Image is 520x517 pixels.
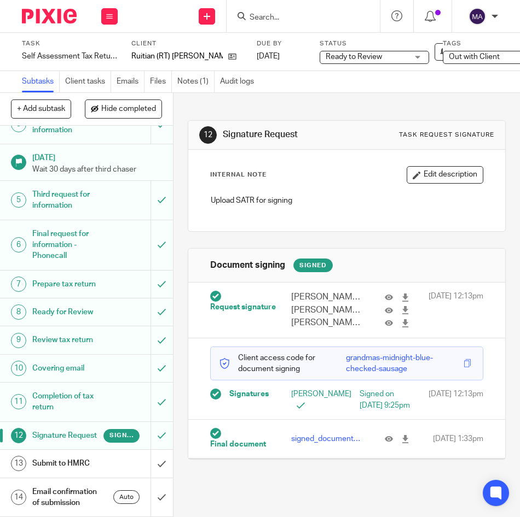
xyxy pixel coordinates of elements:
[11,428,26,443] div: 12
[150,71,172,92] a: Files
[429,389,483,411] span: [DATE] 12:13pm
[11,304,26,320] div: 8
[210,171,267,179] p: Internal Note
[101,105,156,114] span: Hide completed
[32,484,104,512] h1: Email confirmation of submission
[11,333,26,348] div: 9
[32,164,162,175] p: Wait 30 days after third chaser
[32,304,104,320] h1: Ready for Review
[407,166,483,184] button: Edit description
[433,433,483,444] span: [DATE] 1:33pm
[131,51,223,62] p: Ruitian (RT) [PERSON_NAME]
[32,455,104,472] h1: Submit to HMRC
[326,53,382,61] span: Ready to Review
[449,53,500,61] span: Out with Client
[360,389,415,411] div: Signed on [DATE] 9:25pm
[32,276,104,292] h1: Prepare tax return
[32,427,104,444] h1: Signature Request
[32,332,104,348] h1: Review tax return
[257,52,280,60] span: [DATE]
[32,388,104,416] h1: Completion of tax return
[211,195,483,206] p: Upload SATR for signing
[11,490,26,505] div: 14
[346,352,461,375] div: grandmas-midnight-blue-checked-sausage
[177,71,215,92] a: Notes (1)
[429,291,483,329] span: [DATE] 12:13pm
[223,129,370,140] h1: Signature Request
[131,39,246,48] label: Client
[219,352,346,375] p: Client access code for document signing
[22,39,118,48] label: Task
[32,360,104,377] h1: Covering email
[210,260,285,271] h1: Document signing
[85,99,162,118] button: Hide completed
[291,316,363,329] p: [PERSON_NAME] 2025 Tax Return.pdf
[399,131,494,139] div: Task request signature
[11,237,26,252] div: 6
[210,302,276,313] span: Request signature
[11,277,26,292] div: 7
[257,39,306,48] label: Due by
[11,361,26,376] div: 10
[291,433,363,444] p: signed_document_4e73dd211a854df196cef39bacd31e0b.pdf
[113,490,140,504] div: Auto
[11,99,71,118] button: + Add subtask
[469,8,486,25] img: svg%3E
[32,150,162,163] h1: [DATE]
[109,431,133,440] span: Signed
[291,389,346,411] p: [PERSON_NAME]
[32,226,104,265] h1: Final request for information - Phonecall
[229,389,269,399] span: Signatures
[199,126,217,144] div: 12
[117,71,145,92] a: Emails
[220,71,259,92] a: Audit logs
[22,9,77,23] img: Pixie
[32,186,104,214] h1: Third request for information
[293,258,333,272] div: Signed
[249,13,347,23] input: Search
[22,71,60,92] a: Subtasks
[11,192,26,208] div: 5
[11,456,26,471] div: 13
[291,304,363,316] p: [PERSON_NAME] 2025 Tax Pack.pdf
[22,51,118,62] div: Self Assessment Tax Returns - NON BOOKKEEPING CLIENTS
[65,71,111,92] a: Client tasks
[320,39,429,48] label: Status
[210,439,266,450] span: Final document
[291,291,363,303] p: [PERSON_NAME] 2025 Declaration.pdf
[11,394,26,409] div: 11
